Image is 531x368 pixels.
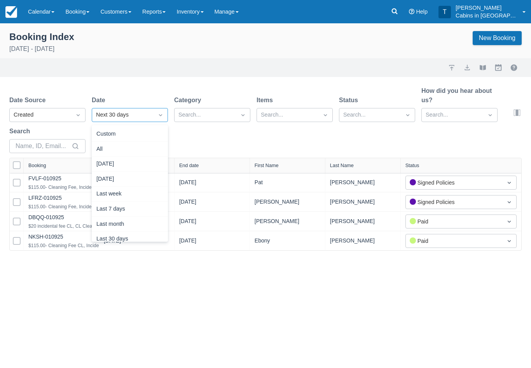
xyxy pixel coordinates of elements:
[5,6,17,18] img: checkfront-main-nav-mini-logo.png
[330,178,396,187] div: [PERSON_NAME]
[505,218,513,225] span: Dropdown icon
[92,217,168,232] div: Last month
[74,111,82,119] span: Dropdown icon
[330,197,396,207] div: [PERSON_NAME]
[28,221,152,231] div: $20 incidental fee CL, CL Cleaning $90, [PERSON_NAME]
[330,236,396,246] div: [PERSON_NAME]
[330,216,396,226] div: [PERSON_NAME]
[404,111,412,119] span: Dropdown icon
[339,96,361,105] label: Status
[28,214,64,220] a: DBQQ-010925
[28,241,182,250] div: $115.00- Cleaning Fee CL, Incidental Service Fee CL, Ridgeview Retreat
[16,139,70,153] input: Name, ID, Email...
[255,163,279,168] div: First Name
[410,198,498,206] div: Signed Policies
[9,96,49,105] label: Date Source
[410,237,498,245] div: Paid
[9,127,33,136] label: Search
[447,63,456,72] a: import
[92,187,168,202] div: Last week
[92,96,108,105] label: Date
[28,234,63,240] a: NKSH-010925
[92,157,168,172] div: [DATE]
[179,237,196,248] div: [DATE]
[257,96,276,105] label: Items
[456,4,518,12] p: [PERSON_NAME]
[255,236,320,246] div: Ebony
[179,198,196,209] div: [DATE]
[92,202,168,217] div: Last 7 days
[330,163,354,168] div: Last Name
[28,195,62,201] a: LFRZ-010925
[28,175,61,181] a: FVLF-010925
[92,172,168,187] div: [DATE]
[174,96,204,105] label: Category
[463,63,472,72] button: export
[239,111,247,119] span: Dropdown icon
[96,111,150,119] div: Next 30 days
[505,198,513,206] span: Dropdown icon
[14,111,67,119] div: Created
[9,31,74,43] div: Booking Index
[405,163,419,168] div: Status
[92,142,168,157] div: All
[421,86,498,105] label: How did you hear about us?
[255,197,320,207] div: [PERSON_NAME]
[321,111,329,119] span: Dropdown icon
[104,237,121,248] div: [DATE]
[179,163,199,168] div: End date
[28,202,177,211] div: $115.00- Cleaning Fee, Incidental Service Fee, [GEOGRAPHIC_DATA]
[410,217,498,226] div: Paid
[409,9,414,14] i: Help
[505,179,513,187] span: Dropdown icon
[92,127,168,142] div: Custom
[28,183,190,192] div: $115.00- Cleaning Fee, Incidental Service Fee, Little Bit of Sunshine, Pet Fee
[416,9,428,15] span: Help
[473,31,522,45] a: New Booking
[456,12,518,19] p: Cabins in [GEOGRAPHIC_DATA]
[179,217,196,228] div: [DATE]
[179,178,196,190] div: [DATE]
[410,178,498,187] div: Signed Policies
[9,44,74,54] p: [DATE] - [DATE]
[255,178,320,187] div: Pat
[255,216,320,226] div: [PERSON_NAME]
[92,232,168,247] div: Last 30 days
[505,237,513,245] span: Dropdown icon
[157,111,164,119] span: Dropdown icon
[486,111,494,119] span: Dropdown icon
[28,163,46,168] div: Booking
[438,6,451,18] div: T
